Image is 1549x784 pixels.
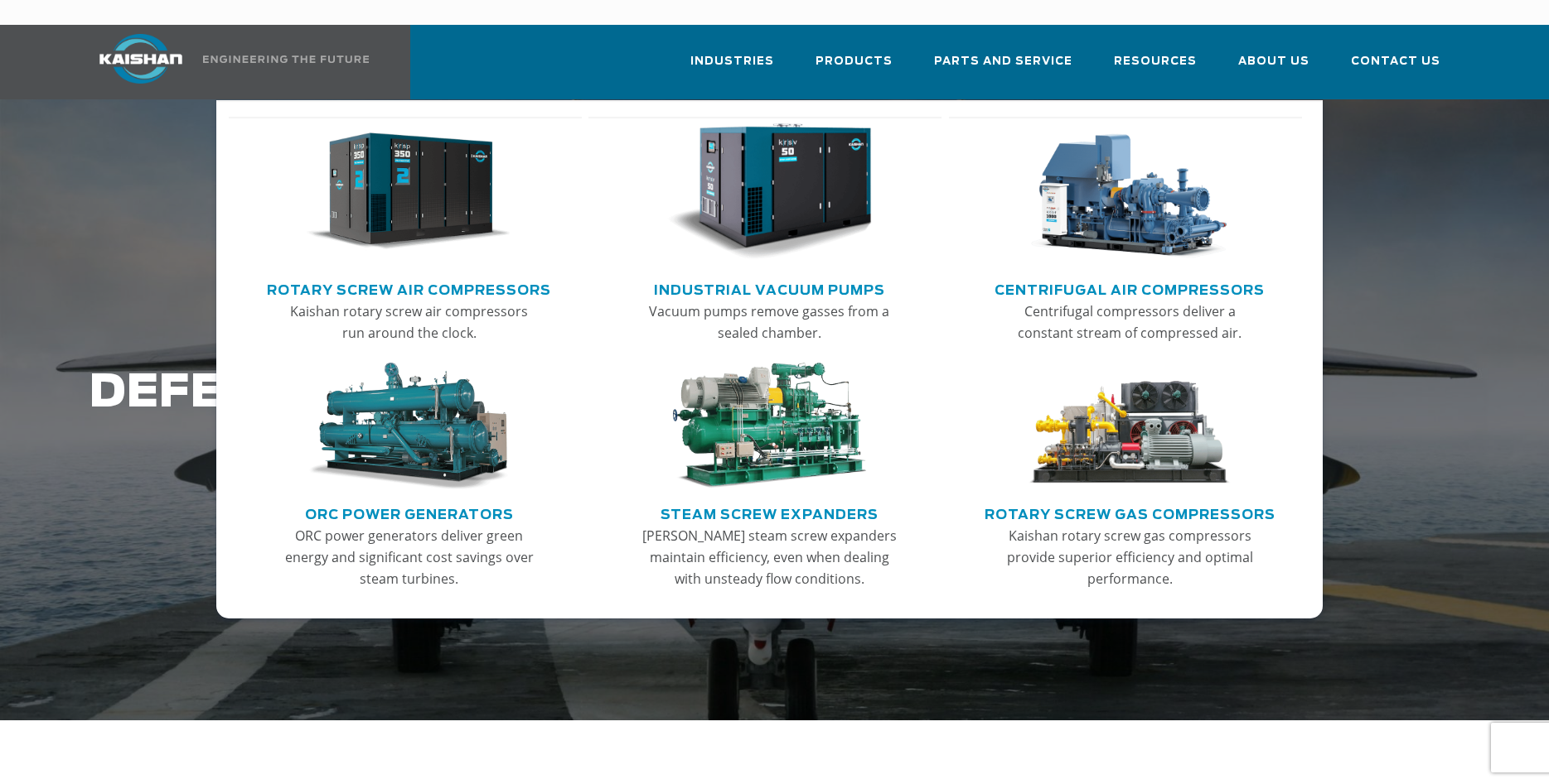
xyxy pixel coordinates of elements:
[934,52,1072,71] span: Parts and Service
[816,40,893,96] a: Products
[816,52,893,71] span: Products
[1028,123,1232,261] img: thumb-Centrifugal-Air-Compressors
[79,25,372,99] a: Kaishan USA
[79,34,203,84] img: kaishan logo
[280,301,539,344] p: Kaishan rotary screw air compressors run around the clock.
[667,123,871,261] img: thumb-Industrial-Vacuum-Pumps
[667,363,871,490] img: thumb-Steam-Screw-Expanders
[307,123,511,261] img: thumb-Rotary-Screw-Air-Compressors
[1238,40,1309,96] a: About Us
[985,500,1276,525] a: Rotary Screw Gas Compressors
[1000,525,1259,589] p: Kaishan rotary screw gas compressors provide superior efficiency and optimal performance.
[1000,301,1259,344] p: Centrifugal compressors deliver a constant stream of compressed air.
[1114,52,1197,71] span: Resources
[654,276,885,301] a: Industrial Vacuum Pumps
[1351,52,1440,71] span: Contact Us
[661,500,879,525] a: Steam Screw Expanders
[203,55,369,63] img: Engineering the future
[1238,52,1309,71] span: About Us
[280,525,539,589] p: ORC power generators deliver green energy and significant cost savings over steam turbines.
[267,276,551,301] a: Rotary Screw Air Compressors
[1114,40,1197,96] a: Resources
[1351,40,1440,96] a: Contact Us
[89,368,1229,419] h1: Defense
[690,52,774,71] span: Industries
[995,276,1265,301] a: Centrifugal Air Compressors
[690,40,774,96] a: Industries
[305,500,514,525] a: ORC Power Generators
[640,301,898,344] p: Vacuum pumps remove gasses from a sealed chamber.
[934,40,1072,96] a: Parts and Service
[307,363,511,490] img: thumb-ORC-Power-Generators
[640,525,898,589] p: [PERSON_NAME] steam screw expanders maintain efficiency, even when dealing with unsteady flow con...
[1028,363,1232,490] img: thumb-Rotary-Screw-Gas-Compressors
